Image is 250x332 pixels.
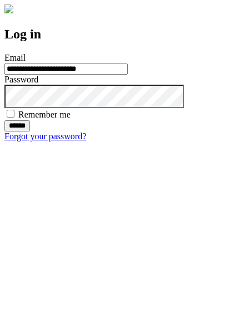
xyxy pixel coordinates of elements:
[4,53,26,62] label: Email
[4,75,38,84] label: Password
[18,110,71,119] label: Remember me
[4,131,86,141] a: Forgot your password?
[4,4,13,13] img: logo-4e3dc11c47720685a147b03b5a06dd966a58ff35d612b21f08c02c0306f2b779.png
[4,27,246,42] h2: Log in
